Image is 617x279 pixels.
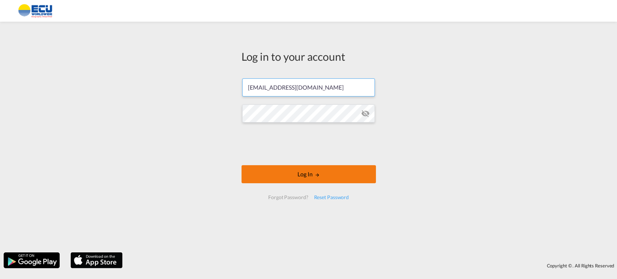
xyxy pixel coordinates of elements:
md-icon: icon-eye-off [361,109,370,118]
div: Forgot Password? [265,191,311,204]
input: Enter email/phone number [242,78,375,96]
div: Copyright © . All Rights Reserved [126,259,617,272]
img: apple.png [70,252,123,269]
img: 6cccb1402a9411edb762cf9624ab9cda.png [11,3,60,19]
div: Log in to your account [241,49,376,64]
iframe: reCAPTCHA [254,130,364,158]
div: Reset Password [311,191,352,204]
button: LOGIN [241,165,376,183]
img: google.png [3,252,60,269]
